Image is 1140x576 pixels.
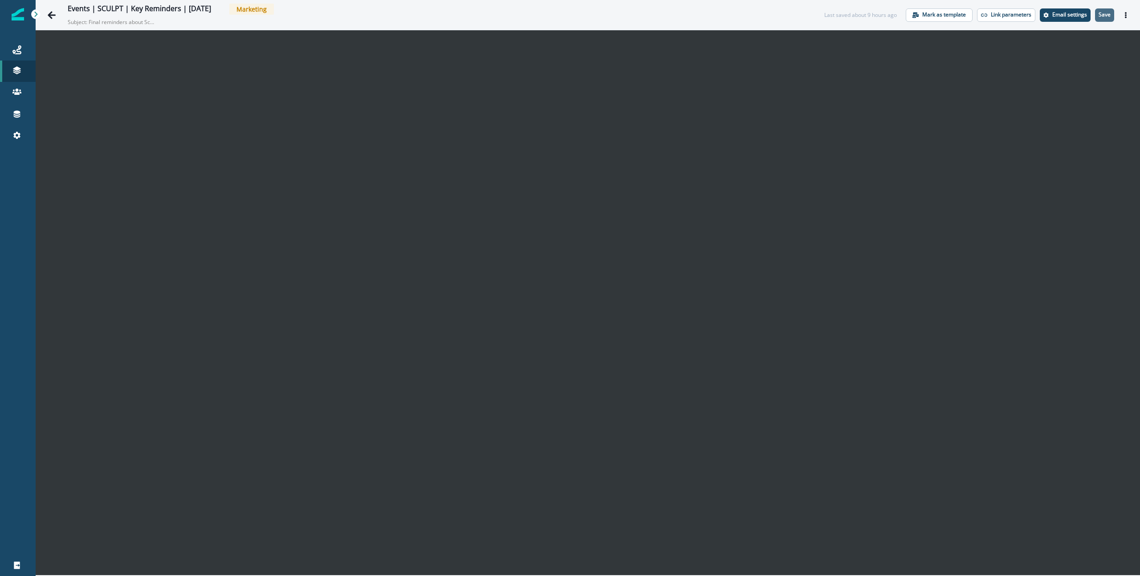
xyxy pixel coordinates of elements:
button: Actions [1119,8,1133,22]
span: Marketing [229,4,274,15]
button: Save [1095,8,1114,22]
button: Settings [1040,8,1091,22]
p: Save [1099,12,1111,18]
p: Mark as template [922,12,966,18]
button: Mark as template [906,8,973,22]
div: Events | SCULPT | Key Reminders | [DATE] [68,4,211,14]
p: Email settings [1052,12,1087,18]
div: Last saved about 9 hours ago [824,11,897,19]
p: Subject: Final reminders about Sculpt 2025 (please read) [68,15,157,26]
p: Link parameters [991,12,1031,18]
button: Link parameters [977,8,1035,22]
img: Inflection [12,8,24,20]
button: Go back [43,6,61,24]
